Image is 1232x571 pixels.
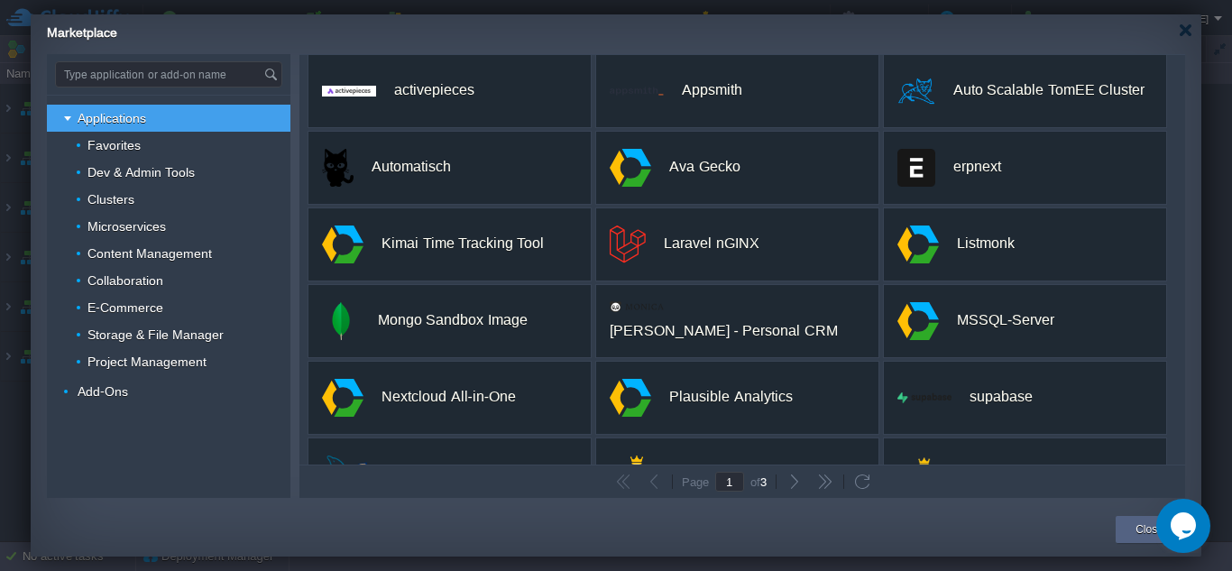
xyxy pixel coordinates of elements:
div: Nextcloud All-in-One [382,378,516,416]
div: Plausible Analytics [669,378,792,416]
div: Page [676,475,715,488]
img: mysql-mariadb-percona-logo.png [322,456,367,493]
div: Appsmith [682,71,742,109]
img: app.svg [610,149,651,187]
button: Close [1135,520,1163,539]
img: app.svg [897,302,939,340]
a: Favorites [86,137,143,153]
img: erpnext-logo.png [897,149,935,187]
a: Collaboration [86,272,166,289]
img: logo-light.png [897,392,952,403]
div: WordPress Cluster Kit v2 [682,455,843,493]
img: logo_vertical.png [610,301,664,312]
div: of [744,474,773,489]
img: magento-enterprise-small-v2.png [897,457,952,491]
img: ap-logo.png [322,86,376,97]
img: app.svg [610,379,651,417]
div: MySQL/MariaDB/Percona Cluster [385,455,580,493]
a: Add-Ons [76,383,131,400]
div: [PERSON_NAME] - Personal CRM [610,312,838,350]
img: app.svg [322,226,363,263]
a: E-Commerce [86,299,166,316]
span: Marketplace [47,25,117,40]
a: Clusters [86,191,137,207]
img: app.svg [322,379,363,417]
img: 61531b23c347e41e24a8423e_Logo.svg [610,87,664,97]
div: activepieces [394,71,474,109]
a: Applications [76,110,149,126]
img: mongodb-70x70.png [322,302,360,340]
img: app.svg [897,226,939,263]
img: wp-cluster-kit.svg [610,456,664,493]
div: Mongo Sandbox Image [378,301,528,339]
img: logomark.min.svg [610,226,646,263]
a: Microservices [86,218,169,235]
div: erpnext [953,148,1001,186]
img: cat.svg [322,149,354,187]
div: Listmonk [957,225,1015,262]
a: Dev & Admin Tools [86,164,198,180]
a: Project Management [86,354,209,370]
img: tomee-logo.png [897,72,935,110]
div: Kimai Time Tracking Tool [382,225,544,262]
a: Storage & File Manager [86,327,226,343]
div: supabase [970,378,1033,416]
div: Laravel nGINX [664,225,759,262]
div: Auto-Scalable Magento Cluster v2 [970,455,1158,493]
a: Content Management [86,245,215,262]
span: 3 [760,475,767,489]
div: Automatisch [372,148,451,186]
div: Ava Gecko [669,148,740,186]
div: Auto Scalable TomEE Cluster [953,71,1145,109]
div: MSSQL-Server [957,301,1054,339]
iframe: chat widget [1156,499,1214,553]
